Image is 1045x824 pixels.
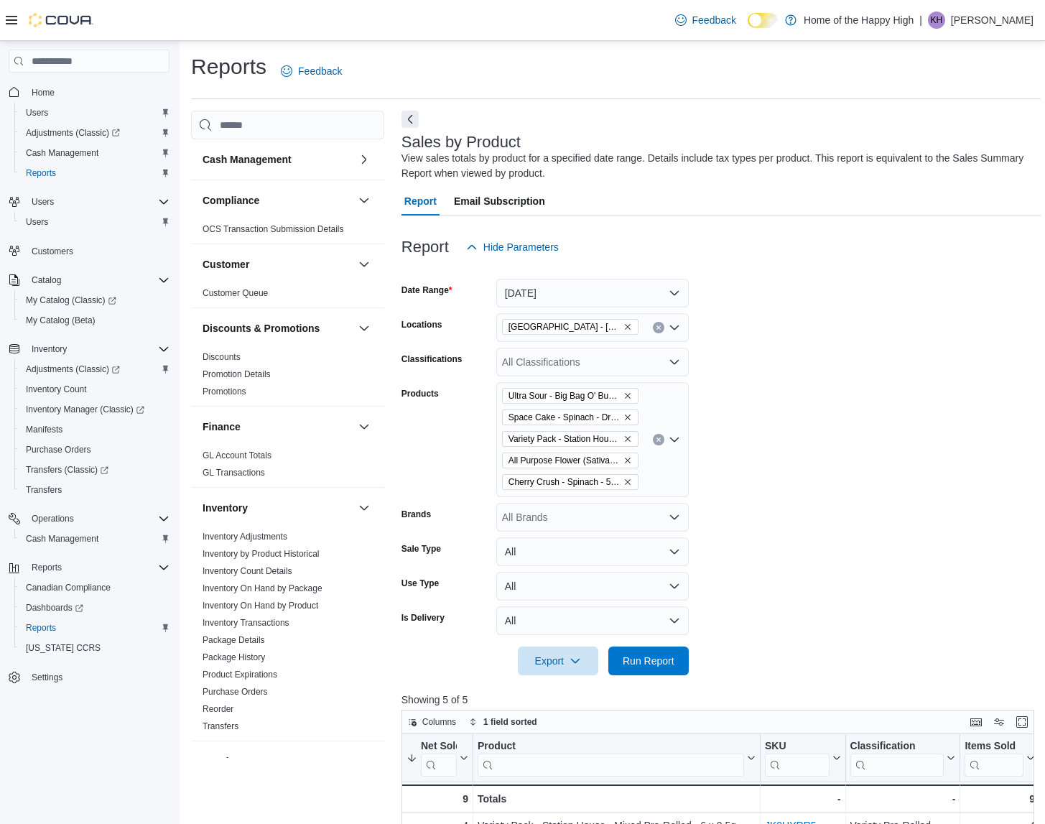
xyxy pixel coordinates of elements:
img: Cova [29,13,93,27]
a: Inventory Transactions [203,618,289,628]
span: Catalog [26,272,169,289]
button: Inventory [3,339,175,359]
span: Cash Management [20,530,169,547]
span: Report [404,187,437,216]
button: Open list of options [669,322,680,333]
a: Home [26,84,60,101]
button: Export [518,647,598,675]
button: Cash Management [14,529,175,549]
span: Export [526,647,590,675]
button: My Catalog (Beta) [14,310,175,330]
label: Date Range [401,284,452,296]
a: Canadian Compliance [20,579,116,596]
div: Product [478,740,744,754]
button: Operations [3,509,175,529]
a: Inventory by Product Historical [203,549,320,559]
a: GL Account Totals [203,450,271,460]
div: Totals [478,790,756,807]
h3: Finance [203,420,241,434]
span: My Catalog (Beta) [26,315,96,326]
span: Sylvan Lake - Hewlett Park Landing - Fire & Flower [502,319,638,335]
span: Ultra Sour - Big Bag O' Buds - Dried Flower - 28g [502,388,638,404]
div: Customer [191,284,384,307]
a: Feedback [669,6,742,34]
h3: Sales by Product [401,134,521,151]
div: Net Sold [421,740,457,754]
button: Clear input [653,322,664,333]
span: Discounts [203,351,241,363]
button: Catalog [26,272,67,289]
a: Dashboards [20,599,89,616]
button: All [496,572,689,601]
button: Items Sold [965,740,1035,777]
button: [US_STATE] CCRS [14,638,175,658]
a: Discounts [203,352,241,362]
a: Customers [26,243,79,260]
a: Promotions [203,386,246,397]
span: My Catalog (Classic) [20,292,169,309]
button: Hide Parameters [460,233,565,261]
span: Reports [32,562,62,573]
div: Inventory [191,528,384,741]
p: | [919,11,922,29]
span: Variety Pack - Station House - Mixed Pre-Rolled - 6 x 0.5g [508,432,621,446]
label: Use Type [401,578,439,589]
button: Remove All Purpose Flower (Sativa) - BAKE SALE - Dried Flower - 28g from selection in this group [623,456,632,465]
span: Transfers [20,481,169,499]
button: Operations [26,510,80,527]
span: Product Expirations [203,669,277,680]
a: My Catalog (Beta) [20,312,101,329]
button: Remove Space Cake - Spinach - Dried Flower - 28g from selection in this group [623,413,632,422]
span: Home [32,87,55,98]
span: My Catalog (Beta) [20,312,169,329]
button: Remove Cherry Crush - Spinach - 510 Cartridges - 1mL from selection in this group [623,478,632,486]
span: Inventory [26,341,169,358]
label: Products [401,388,439,399]
button: All [496,606,689,635]
span: Settings [32,672,62,683]
a: Transfers (Classic) [20,461,114,478]
a: Inventory Manager (Classic) [20,401,150,418]
a: [US_STATE] CCRS [20,639,106,657]
a: Users [20,213,54,231]
h3: Cash Management [203,152,292,167]
button: Loyalty [203,754,353,769]
span: Customers [32,246,73,257]
a: Customer Queue [203,288,268,298]
a: Inventory On Hand by Package [203,583,322,593]
button: Users [26,193,60,210]
button: Discounts & Promotions [203,321,353,335]
span: Inventory On Hand by Product [203,600,318,611]
span: Home [26,83,169,101]
a: Reorder [203,704,233,714]
span: Adjustments (Classic) [26,364,120,375]
label: Brands [401,509,431,520]
button: Finance [356,418,373,435]
span: [US_STATE] CCRS [26,642,101,654]
a: Transfers [203,721,238,731]
span: Reports [26,622,56,634]
button: Columns [402,713,462,731]
span: Users [20,213,169,231]
span: Space Cake - Spinach - Dried Flower - 28g [508,410,621,425]
span: Users [26,107,48,119]
span: All Purpose Flower (Sativa) - BAKE SALE - Dried Flower - 28g [502,453,638,468]
div: Items Sold [965,740,1023,754]
span: Transfers [26,484,62,496]
a: Cash Management [20,530,104,547]
span: [GEOGRAPHIC_DATA] - [GEOGRAPHIC_DATA] - Fire & Flower [508,320,621,334]
button: Customer [203,257,353,272]
span: Run Report [623,654,674,668]
div: Items Sold [965,740,1023,777]
div: 9 [965,790,1035,807]
span: Users [32,196,54,208]
a: Transfers [20,481,68,499]
span: 1 field sorted [483,716,537,728]
span: Inventory Adjustments [203,531,287,542]
p: Home of the Happy High [804,11,914,29]
span: Purchase Orders [203,686,268,698]
span: Transfers [203,721,238,732]
a: Cash Management [20,144,104,162]
button: Next [401,111,419,128]
label: Sale Type [401,543,441,555]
